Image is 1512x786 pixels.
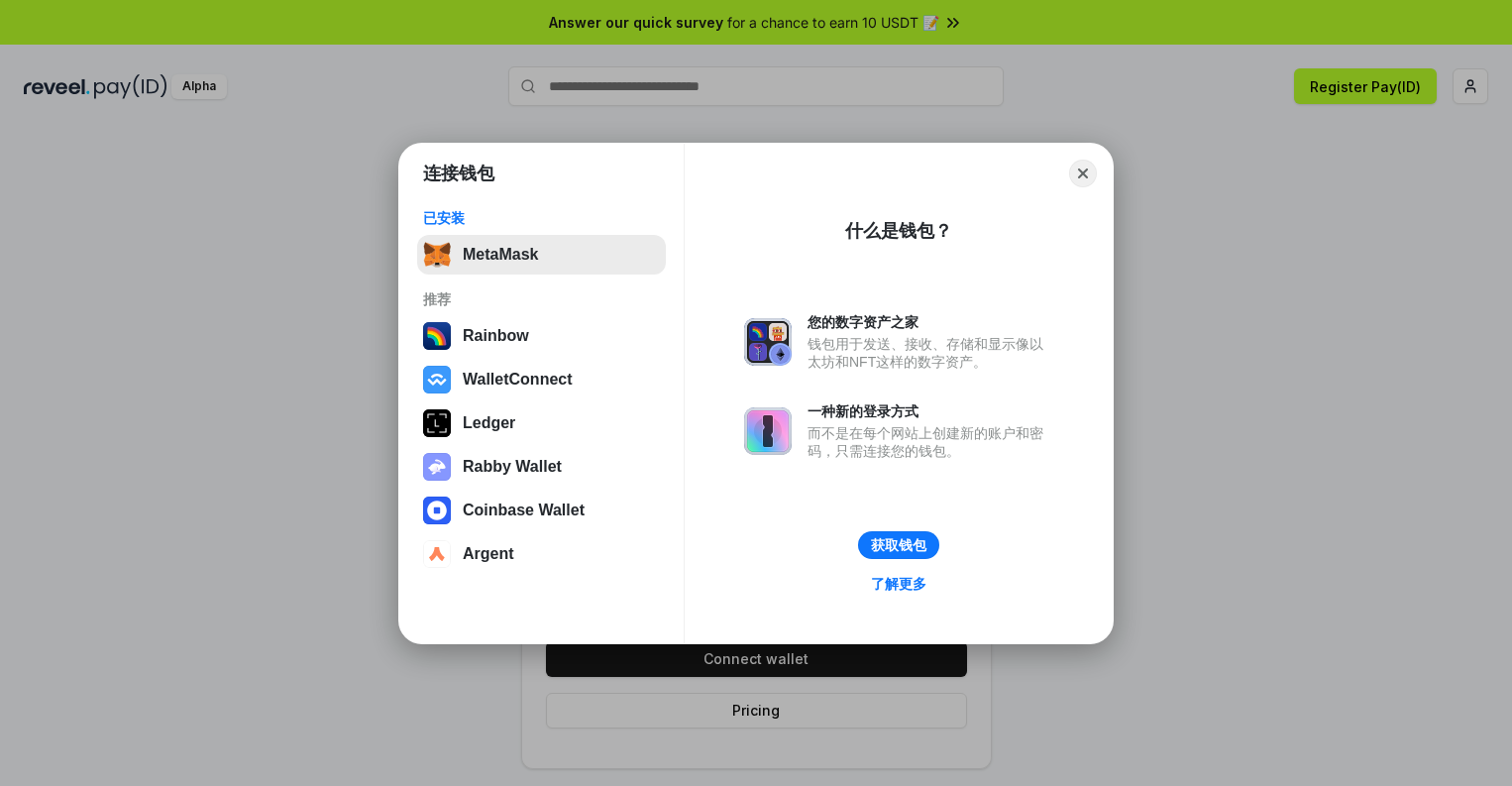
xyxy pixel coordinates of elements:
div: 推荐 [423,290,660,308]
div: 钱包用于发送、接收、存储和显示像以太坊和NFT这样的数字资产。 [808,335,1053,371]
div: Rainbow [463,327,529,345]
img: svg+xml,%3Csvg%20xmlns%3D%22http%3A%2F%2Fwww.w3.org%2F2000%2Fsvg%22%20width%3D%2228%22%20height%3... [423,409,451,437]
img: svg+xml,%3Csvg%20xmlns%3D%22http%3A%2F%2Fwww.w3.org%2F2000%2Fsvg%22%20fill%3D%22none%22%20viewBox... [423,453,451,481]
div: WalletConnect [463,371,573,389]
button: Ledger [417,403,666,443]
div: 而不是在每个网站上创建新的账户和密码，只需连接您的钱包。 [808,424,1053,460]
div: Ledger [463,414,515,432]
div: 一种新的登录方式 [808,402,1053,420]
img: svg+xml,%3Csvg%20width%3D%2228%22%20height%3D%2228%22%20viewBox%3D%220%200%2028%2028%22%20fill%3D... [423,366,451,393]
img: svg+xml,%3Csvg%20width%3D%22120%22%20height%3D%22120%22%20viewBox%3D%220%200%20120%20120%22%20fil... [423,322,451,350]
div: 您的数字资产之家 [808,313,1053,331]
img: svg+xml,%3Csvg%20xmlns%3D%22http%3A%2F%2Fwww.w3.org%2F2000%2Fsvg%22%20fill%3D%22none%22%20viewBox... [744,407,792,455]
button: Argent [417,534,666,574]
button: Close [1069,160,1097,187]
img: svg+xml,%3Csvg%20fill%3D%22none%22%20height%3D%2233%22%20viewBox%3D%220%200%2035%2033%22%20width%... [423,241,451,269]
div: MetaMask [463,246,538,264]
div: 了解更多 [871,575,926,593]
div: Rabby Wallet [463,458,562,476]
div: 获取钱包 [871,536,926,554]
img: svg+xml,%3Csvg%20width%3D%2228%22%20height%3D%2228%22%20viewBox%3D%220%200%2028%2028%22%20fill%3D... [423,540,451,568]
h1: 连接钱包 [423,162,494,185]
div: Coinbase Wallet [463,502,585,519]
button: Coinbase Wallet [417,491,666,530]
button: 获取钱包 [858,531,939,559]
img: svg+xml,%3Csvg%20xmlns%3D%22http%3A%2F%2Fwww.w3.org%2F2000%2Fsvg%22%20fill%3D%22none%22%20viewBox... [744,318,792,366]
button: WalletConnect [417,360,666,399]
div: 已安装 [423,209,660,227]
a: 了解更多 [859,571,938,597]
button: Rabby Wallet [417,447,666,487]
div: 什么是钱包？ [845,219,952,243]
button: Rainbow [417,316,666,356]
img: svg+xml,%3Csvg%20width%3D%2228%22%20height%3D%2228%22%20viewBox%3D%220%200%2028%2028%22%20fill%3D... [423,497,451,524]
div: Argent [463,545,514,563]
button: MetaMask [417,235,666,275]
